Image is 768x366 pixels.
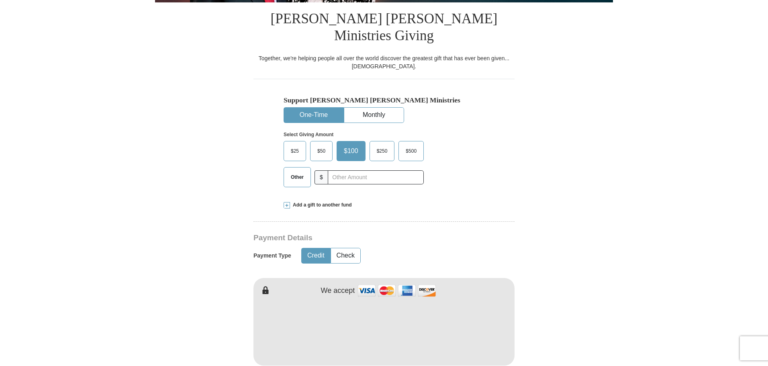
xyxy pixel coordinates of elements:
button: One-Time [284,108,343,123]
h1: [PERSON_NAME] [PERSON_NAME] Ministries Giving [253,2,515,54]
strong: Select Giving Amount [284,132,333,137]
span: $50 [313,145,329,157]
span: $ [315,170,328,184]
span: $500 [402,145,421,157]
span: Add a gift to another fund [290,202,352,209]
input: Other Amount [328,170,424,184]
span: $250 [373,145,392,157]
button: Credit [302,248,330,263]
span: Other [287,171,308,183]
h4: We accept [321,286,355,295]
span: $100 [340,145,362,157]
h5: Support [PERSON_NAME] [PERSON_NAME] Ministries [284,96,484,104]
h5: Payment Type [253,252,291,259]
img: credit cards accepted [357,282,437,299]
span: $25 [287,145,303,157]
div: Together, we're helping people all over the world discover the greatest gift that has ever been g... [253,54,515,70]
button: Monthly [344,108,404,123]
h3: Payment Details [253,233,458,243]
button: Check [331,248,360,263]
